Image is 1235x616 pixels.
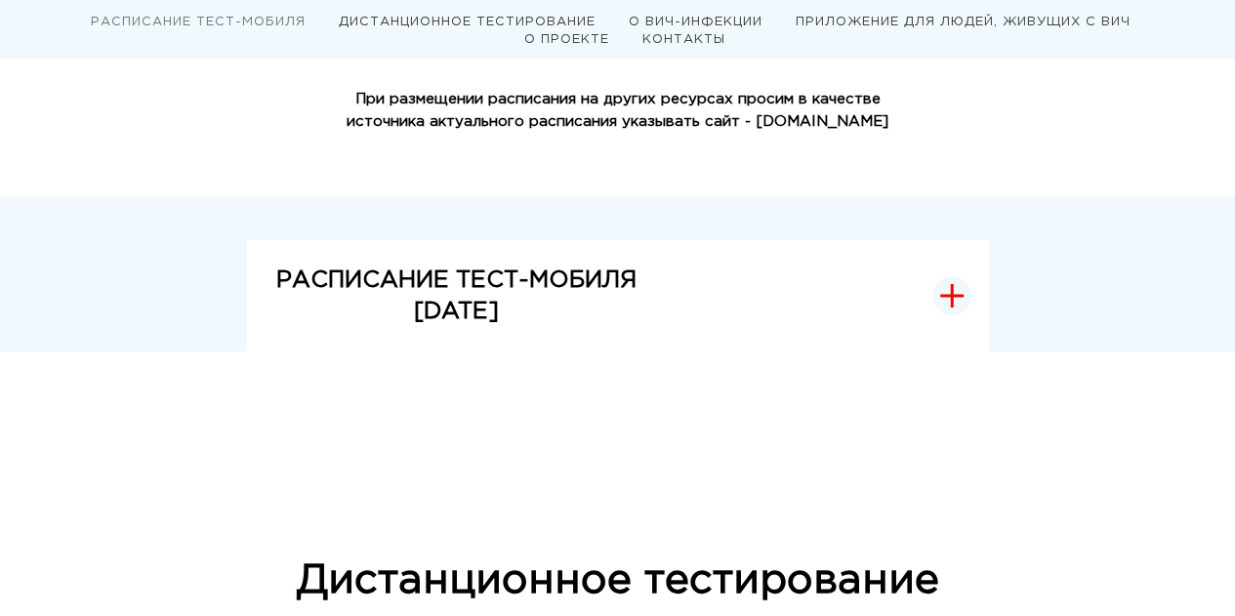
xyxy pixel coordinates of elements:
[796,17,1131,27] a: ПРИЛОЖЕНИЕ ДЛЯ ЛЮДЕЙ, ЖИВУЩИХ С ВИЧ
[297,562,939,599] span: Дистанционное тестирование
[276,269,637,291] strong: РАСПИСАНИЕ ТЕСТ-МОБИЛЯ
[276,296,637,327] p: [DATE]
[629,17,762,27] a: О ВИЧ-ИНФЕКЦИИ
[91,17,306,27] a: РАСПИСАНИЕ ТЕСТ-МОБИЛЯ
[339,17,596,27] a: ДИСТАНЦИОННОЕ ТЕСТИРОВАНИЕ
[642,34,725,45] a: КОНТАКТЫ
[347,93,888,128] strong: При размещении расписания на других ресурсах просим в качестве источника актуального расписания у...
[524,34,609,45] a: О ПРОЕКТЕ
[247,240,989,352] button: РАСПИСАНИЕ ТЕСТ-МОБИЛЯ[DATE]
